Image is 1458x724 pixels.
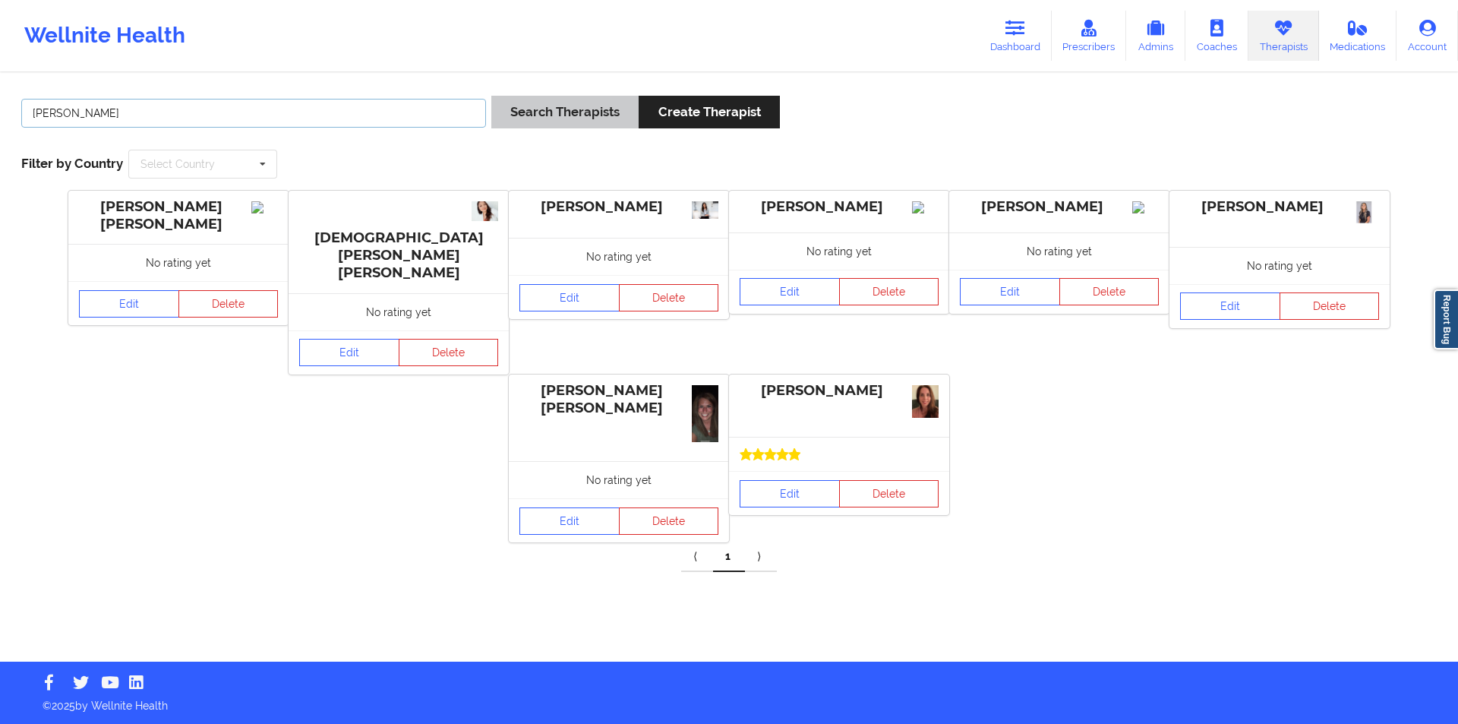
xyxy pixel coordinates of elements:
div: No rating yet [509,238,729,275]
div: No rating yet [949,232,1169,270]
div: [DEMOGRAPHIC_DATA] [PERSON_NAME] [PERSON_NAME] [299,198,498,283]
div: Select Country [140,159,215,169]
div: Pagination Navigation [681,542,777,572]
span: Filter by Country [21,156,123,171]
a: Report Bug [1434,289,1458,349]
a: Therapists [1248,11,1319,61]
img: EqtotTHEAA4-jQBsxOjalPPc2mRU0S1pUYyWGqac7Ek.png [1352,201,1379,228]
button: Delete [619,284,719,311]
div: [PERSON_NAME] [740,382,939,400]
a: Prescribers [1052,11,1127,61]
div: No rating yet [68,244,289,281]
button: Delete [399,339,499,366]
img: 61f83ead-b252-4baa-ac64-41cf31fd08c4profile_pic.jpeg [912,385,939,419]
div: [PERSON_NAME] [519,198,718,216]
button: Delete [1059,278,1160,305]
a: 1 [713,542,745,572]
button: Delete [839,480,939,507]
div: [PERSON_NAME] [1180,198,1379,216]
a: Edit [519,284,620,311]
a: Coaches [1185,11,1248,61]
button: Delete [839,278,939,305]
a: Edit [1180,292,1280,320]
a: Medications [1319,11,1397,61]
a: Admins [1126,11,1185,61]
div: [PERSON_NAME] [960,198,1159,216]
button: Search Therapists [491,96,639,128]
img: f7322a9d-c807-4840-87e9-b1d3c58ef83bIMG_0216.jpeg [692,201,718,219]
div: [PERSON_NAME] [740,198,939,216]
a: Edit [740,480,840,507]
p: © 2025 by Wellnite Health [32,688,1426,713]
a: Previous item [681,542,713,572]
a: Edit [740,278,840,305]
a: Next item [745,542,777,572]
a: Edit [299,339,399,366]
div: No rating yet [1169,247,1390,284]
img: Image%2Fplaceholer-image.png [1132,201,1159,213]
div: [PERSON_NAME] [PERSON_NAME] [79,198,278,233]
a: Dashboard [979,11,1052,61]
button: Delete [619,507,719,535]
img: 36cf0659-42b8-4051-849b-2fa06eaca728_f0412256-889a-4a20-a6ff-9ed9a9a484cdfoto_adaptada_curriculum... [472,201,498,221]
a: Edit [960,278,1060,305]
a: Edit [79,290,179,318]
button: Delete [178,290,279,318]
img: Image%2Fplaceholer-image.png [912,201,939,213]
img: Image%2Fplaceholer-image.png [251,201,278,213]
input: Search Keywords [21,99,486,128]
img: e1658d46-a324-4a1d-9a6e-357432a94bc0E9F50B45-6A20-4830-8D76-1E6A681C7B19.png [692,385,718,443]
div: No rating yet [289,293,509,330]
a: Edit [519,507,620,535]
button: Create Therapist [639,96,779,128]
div: No rating yet [729,232,949,270]
div: No rating yet [509,461,729,498]
button: Delete [1280,292,1380,320]
div: [PERSON_NAME] [PERSON_NAME] [519,382,718,417]
a: Account [1396,11,1458,61]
